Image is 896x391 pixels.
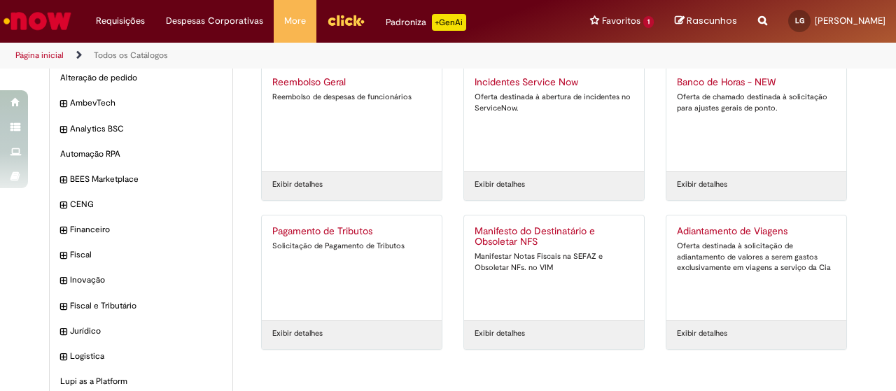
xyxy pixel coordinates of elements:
div: Oferta destinada à solicitação de adiantamento de valores a serem gastos exclusivamente em viagen... [677,241,836,273]
div: expandir categoria Logistica Logistica [50,343,232,369]
h2: Banco de Horas - NEW [677,77,836,88]
a: Exibir detalhes [677,179,727,190]
i: expandir categoria Financeiro [60,224,66,238]
div: expandir categoria Financeiro Financeiro [50,217,232,243]
div: Alteração de pedido [50,65,232,91]
span: CENG [70,199,222,211]
div: expandir categoria BEES Marketplace BEES Marketplace [50,166,232,192]
a: Exibir detalhes [475,179,525,190]
h2: Incidentes Service Now [475,77,633,88]
span: 1 [643,16,654,28]
a: Página inicial [15,50,64,61]
h2: Adiantamento de Viagens [677,226,836,237]
i: expandir categoria Logistica [60,350,66,364]
div: expandir categoria Fiscal e Tributário Fiscal e Tributário [50,293,232,319]
a: Banco de Horas - NEW Oferta de chamado destinada à solicitação para ajustes gerais de ponto. [666,66,846,171]
h2: Reembolso Geral [272,77,431,88]
a: Rascunhos [675,15,737,28]
div: expandir categoria Jurídico Jurídico [50,318,232,344]
span: Logistica [70,350,222,362]
img: ServiceNow [1,7,73,35]
a: Exibir detalhes [272,179,323,190]
div: Reembolso de despesas de funcionários [272,92,431,103]
div: Manifestar Notas Fiscais na SEFAZ e Obsoletar NFs. no VIM [475,251,633,273]
span: Inovação [70,274,222,286]
i: expandir categoria Jurídico [60,325,66,339]
i: expandir categoria Analytics BSC [60,123,66,137]
i: expandir categoria AmbevTech [60,97,66,111]
span: Lupi as a Platform [60,376,222,388]
div: Oferta de chamado destinada à solicitação para ajustes gerais de ponto. [677,92,836,113]
span: LG [795,16,804,25]
span: Automação RPA [60,148,222,160]
span: Favoritos [602,14,640,28]
span: Alteração de pedido [60,72,222,84]
a: Incidentes Service Now Oferta destinada à abertura de incidentes no ServiceNow. [464,66,644,171]
div: Solicitação de Pagamento de Tributos [272,241,431,252]
span: [PERSON_NAME] [815,15,885,27]
a: Adiantamento de Viagens Oferta destinada à solicitação de adiantamento de valores a serem gastos ... [666,215,846,320]
i: expandir categoria CENG [60,199,66,213]
span: AmbevTech [70,97,222,109]
div: expandir categoria AmbevTech AmbevTech [50,90,232,116]
div: expandir categoria Inovação Inovação [50,267,232,293]
ul: Trilhas de página [10,43,587,69]
a: Exibir detalhes [677,328,727,339]
div: expandir categoria Fiscal Fiscal [50,242,232,268]
span: Fiscal e Tributário [70,300,222,312]
div: expandir categoria Analytics BSC Analytics BSC [50,116,232,142]
a: Exibir detalhes [272,328,323,339]
i: expandir categoria Fiscal e Tributário [60,300,66,314]
img: click_logo_yellow_360x200.png [327,10,365,31]
span: BEES Marketplace [70,173,222,185]
i: expandir categoria Inovação [60,274,66,288]
span: Financeiro [70,224,222,236]
a: Reembolso Geral Reembolso de despesas de funcionários [262,66,442,171]
span: Analytics BSC [70,123,222,135]
a: Pagamento de Tributos Solicitação de Pagamento de Tributos [262,215,442,320]
a: Exibir detalhes [475,328,525,339]
h2: Pagamento de Tributos [272,226,431,237]
h2: Manifesto do Destinatário e Obsoletar NFS [475,226,633,248]
i: expandir categoria Fiscal [60,249,66,263]
p: +GenAi [432,14,466,31]
i: expandir categoria BEES Marketplace [60,173,66,187]
div: Padroniza [386,14,466,31]
span: Despesas Corporativas [166,14,263,28]
div: Oferta destinada à abertura de incidentes no ServiceNow. [475,92,633,113]
a: Manifesto do Destinatário e Obsoletar NFS Manifestar Notas Fiscais na SEFAZ e Obsoletar NFs. no VIM [464,215,644,320]
span: Fiscal [70,249,222,261]
div: Automação RPA [50,141,232,167]
a: Todos os Catálogos [94,50,168,61]
span: Jurídico [70,325,222,337]
span: More [284,14,306,28]
div: expandir categoria CENG CENG [50,192,232,218]
span: Rascunhos [687,14,737,27]
span: Requisições [96,14,145,28]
